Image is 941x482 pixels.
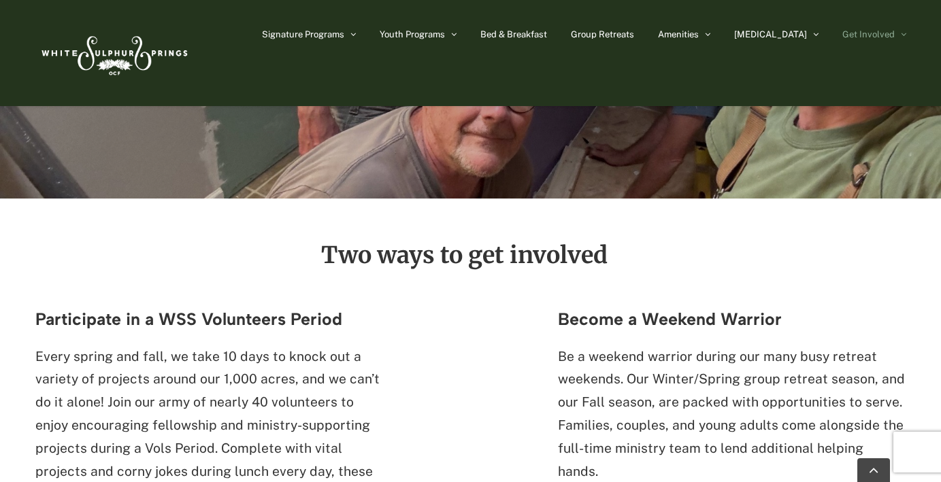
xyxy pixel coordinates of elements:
[571,30,634,39] span: Group Retreats
[35,243,895,267] h2: Two ways to get involved
[842,30,895,39] span: Get Involved
[734,30,807,39] span: [MEDICAL_DATA]
[658,30,699,39] span: Amenities
[262,30,344,39] span: Signature Programs
[480,30,547,39] span: Bed & Breakfast
[35,21,192,85] img: White Sulphur Springs Logo
[380,30,445,39] span: Youth Programs
[35,310,384,328] h3: Participate in a WSS Volunteers Period
[558,310,906,328] h3: Become a Weekend Warrior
